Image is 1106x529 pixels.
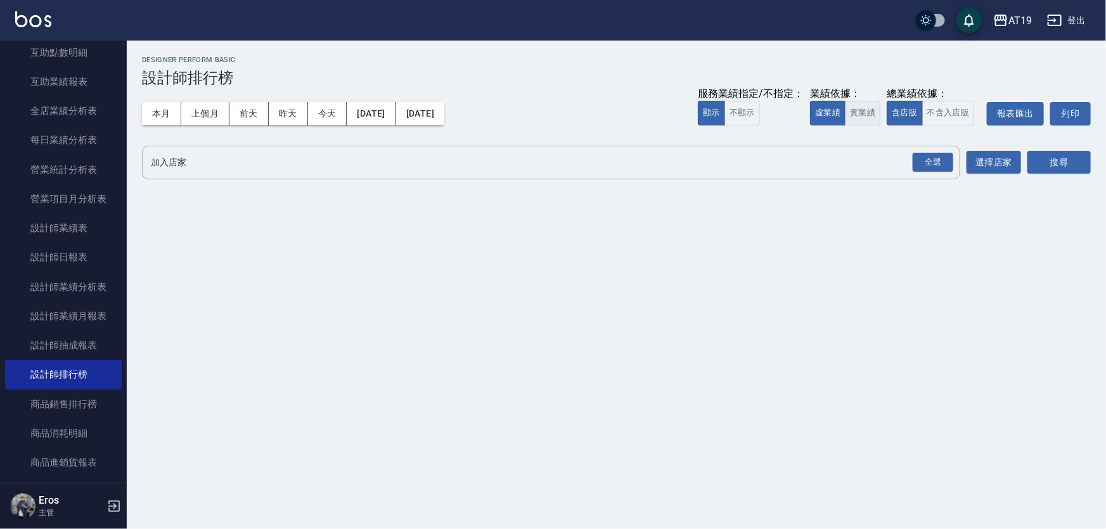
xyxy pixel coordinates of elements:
button: 昨天 [269,102,308,125]
a: 設計師業績月報表 [5,302,122,331]
button: 含店販 [887,101,922,125]
button: 搜尋 [1027,151,1091,174]
h5: Eros [39,494,103,507]
a: 互助業績報表 [5,67,122,96]
button: 選擇店家 [967,151,1021,174]
div: 服務業績指定/不指定： [698,87,804,101]
button: 不顯示 [724,101,760,125]
a: 設計師業績表 [5,214,122,243]
a: 商品銷售排行榜 [5,390,122,419]
a: 商品庫存表 [5,477,122,506]
img: Person [10,494,35,519]
button: [DATE] [396,102,444,125]
button: 登出 [1042,9,1091,32]
div: AT19 [1008,13,1032,29]
button: 列印 [1050,102,1091,125]
button: 實業績 [845,101,880,125]
button: 不含入店販 [922,101,975,125]
button: [DATE] [347,102,395,125]
a: 全店業績分析表 [5,96,122,125]
button: 今天 [308,102,347,125]
button: save [956,8,982,33]
h2: Designer Perform Basic [142,56,1091,64]
a: 設計師日報表 [5,243,122,272]
a: 設計師業績分析表 [5,272,122,302]
button: Open [910,150,956,175]
a: 設計師抽成報表 [5,331,122,360]
div: 全選 [913,153,953,172]
a: 商品進銷貨報表 [5,448,122,477]
p: 主管 [39,507,103,518]
a: 每日業績分析表 [5,125,122,155]
h3: 設計師排行榜 [142,69,1091,87]
a: 互助點數明細 [5,38,122,67]
a: 營業項目月分析表 [5,184,122,214]
button: 報表匯出 [987,102,1044,125]
a: 商品消耗明細 [5,419,122,448]
div: 業績依據： [810,87,880,101]
button: AT19 [988,8,1037,34]
a: 設計師排行榜 [5,360,122,389]
img: Logo [15,11,51,27]
button: 虛業績 [810,101,846,125]
button: 上個月 [181,102,229,125]
div: 總業績依據： [887,87,981,101]
a: 營業統計分析表 [5,155,122,184]
button: 前天 [229,102,269,125]
button: 顯示 [698,101,725,125]
input: 店家名稱 [148,151,936,174]
button: 本月 [142,102,181,125]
